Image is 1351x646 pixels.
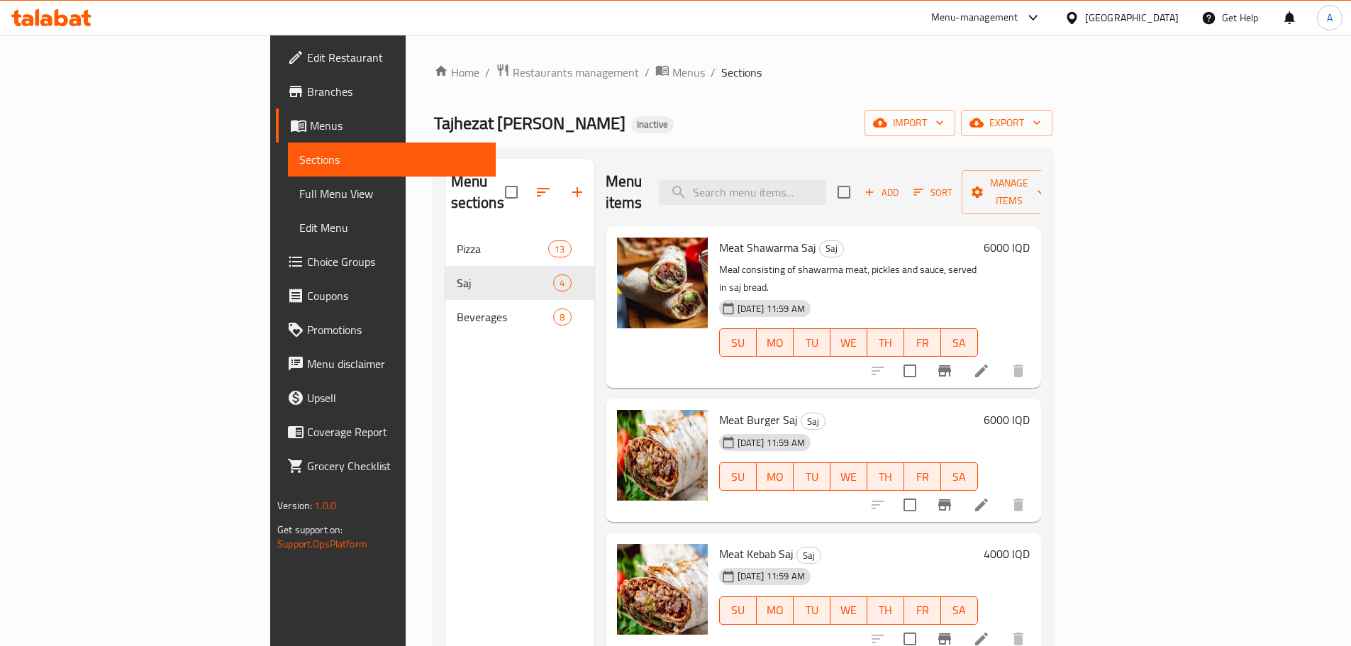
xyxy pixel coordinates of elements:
[984,544,1030,564] h6: 4000 IQD
[799,467,825,487] span: TU
[910,182,956,204] button: Sort
[719,596,757,625] button: SU
[794,596,830,625] button: TU
[288,211,496,245] a: Edit Menu
[513,64,639,81] span: Restaurants management
[873,467,899,487] span: TH
[445,266,594,300] div: Saj4
[1327,10,1333,26] span: A
[672,64,705,81] span: Menus
[762,333,788,353] span: MO
[973,496,990,513] a: Edit menu item
[732,436,811,450] span: [DATE] 11:59 AM
[973,362,990,379] a: Edit menu item
[307,321,484,338] span: Promotions
[973,174,1045,210] span: Manage items
[276,449,496,483] a: Grocery Checklist
[719,462,757,491] button: SU
[288,143,496,177] a: Sections
[645,64,650,81] li: /
[299,219,484,236] span: Edit Menu
[873,600,899,620] span: TH
[876,114,944,132] span: import
[910,467,935,487] span: FR
[904,182,962,204] span: Sort items
[830,328,867,357] button: WE
[904,328,941,357] button: FR
[1001,354,1035,388] button: delete
[796,547,821,564] div: Saj
[719,261,978,296] p: Meal consisting of shawarma meat, pickles and sauce, served in saj bread.
[631,116,674,133] div: Inactive
[307,83,484,100] span: Branches
[941,328,978,357] button: SA
[732,302,811,316] span: [DATE] 11:59 AM
[1085,10,1179,26] div: [GEOGRAPHIC_DATA]
[496,63,639,82] a: Restaurants management
[836,333,862,353] span: WE
[276,74,496,108] a: Branches
[310,117,484,134] span: Menus
[617,410,708,501] img: Meat Burger Saj
[864,110,955,136] button: import
[277,496,312,515] span: Version:
[794,462,830,491] button: TU
[762,467,788,487] span: MO
[829,177,859,207] span: Select section
[299,185,484,202] span: Full Menu View
[276,347,496,381] a: Menu disclaimer
[276,313,496,347] a: Promotions
[307,389,484,406] span: Upsell
[553,274,571,291] div: items
[984,238,1030,257] h6: 6000 IQD
[962,170,1057,214] button: Manage items
[276,40,496,74] a: Edit Restaurant
[457,274,554,291] span: Saj
[276,279,496,313] a: Coupons
[617,544,708,635] img: Meat Kebab Saj
[549,243,570,256] span: 13
[801,413,825,430] span: Saj
[276,108,496,143] a: Menus
[910,600,935,620] span: FR
[617,238,708,328] img: Meat Shawarma Saj
[554,311,570,324] span: 8
[314,496,336,515] span: 1.0.0
[719,237,816,258] span: Meat Shawarma Saj
[434,107,626,139] span: Tajhezat [PERSON_NAME]
[719,409,798,430] span: Meat Burger Saj
[711,64,716,81] li: /
[288,177,496,211] a: Full Menu View
[606,171,643,213] h2: Menu items
[276,381,496,415] a: Upsell
[836,467,862,487] span: WE
[895,490,925,520] span: Select to update
[867,328,904,357] button: TH
[797,547,821,564] span: Saj
[947,333,972,353] span: SA
[972,114,1041,132] span: export
[928,488,962,522] button: Branch-specific-item
[277,520,343,539] span: Get support on:
[862,184,901,201] span: Add
[725,333,751,353] span: SU
[725,600,751,620] span: SU
[757,462,794,491] button: MO
[904,596,941,625] button: FR
[307,287,484,304] span: Coupons
[799,333,825,353] span: TU
[867,596,904,625] button: TH
[276,415,496,449] a: Coverage Report
[434,63,1052,82] nav: breadcrumb
[655,63,705,82] a: Menus
[719,543,794,564] span: Meat Kebab Saj
[307,49,484,66] span: Edit Restaurant
[757,328,794,357] button: MO
[873,333,899,353] span: TH
[830,596,867,625] button: WE
[836,600,862,620] span: WE
[445,232,594,266] div: Pizza13
[307,355,484,372] span: Menu disclaimer
[721,64,762,81] span: Sections
[719,328,757,357] button: SU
